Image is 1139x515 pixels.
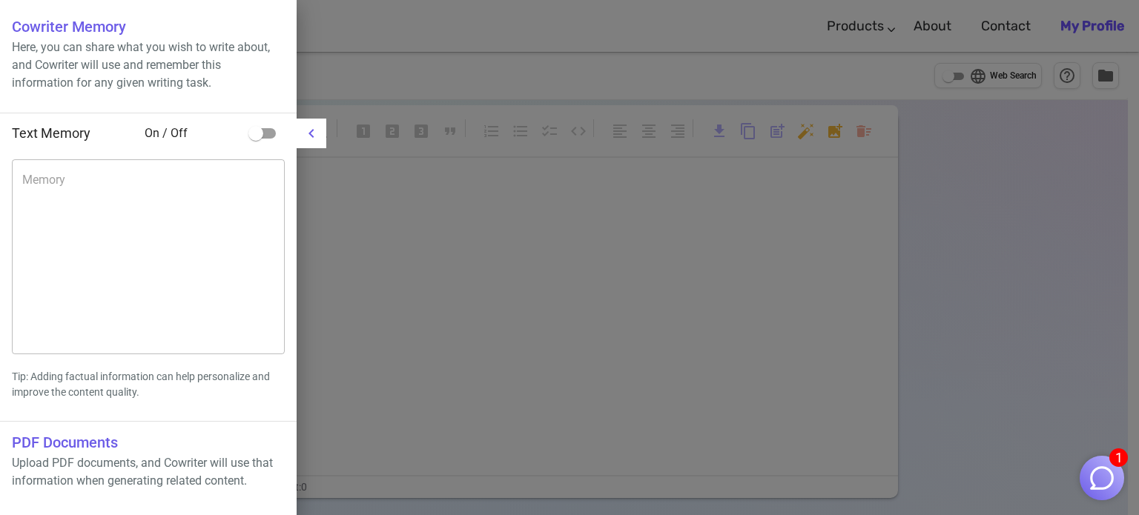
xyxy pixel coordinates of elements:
[1109,448,1128,467] span: 1
[12,431,285,454] h6: PDF Documents
[12,39,285,92] p: Here, you can share what you wish to write about, and Cowriter will use and remember this informa...
[1088,464,1116,492] img: Close chat
[12,125,90,141] span: Text Memory
[297,119,326,148] button: menu
[12,454,285,490] p: Upload PDF documents, and Cowriter will use that information when generating related content.
[145,124,242,142] span: On / Off
[12,15,285,39] h6: Cowriter Memory
[12,369,285,400] p: Tip: Adding factual information can help personalize and improve the content quality.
